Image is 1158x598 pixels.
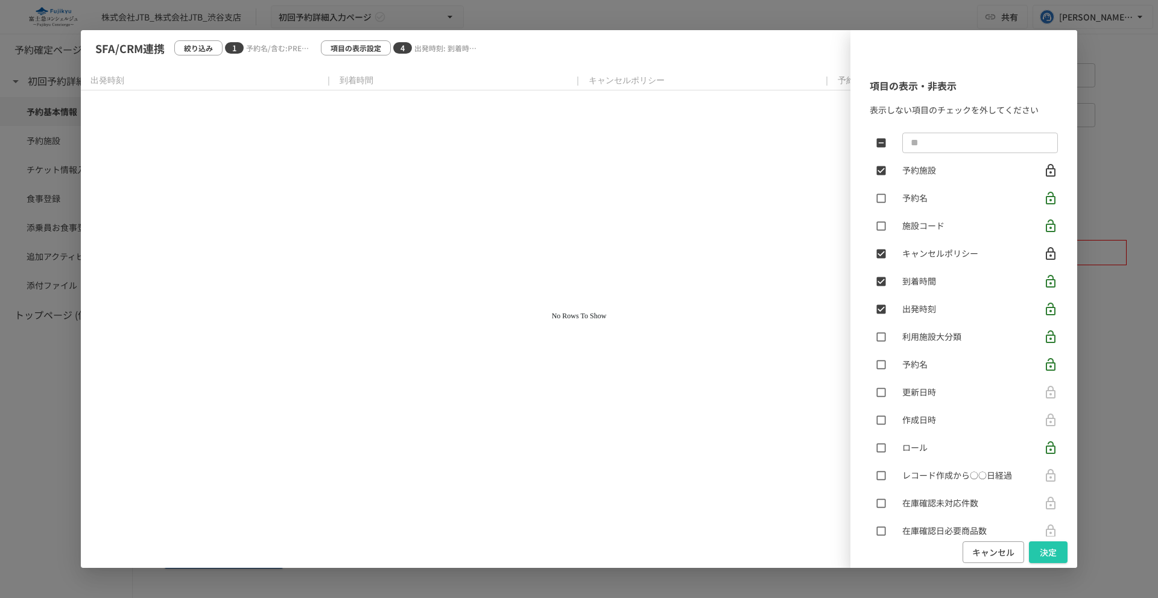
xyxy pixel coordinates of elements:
[902,413,936,426] p: 作成日時
[902,357,928,371] p: 予約名
[902,496,978,509] p: 在庫確認未対応件数
[902,302,936,315] p: 出発時刻
[902,441,928,454] p: ロール
[902,468,1012,482] p: レコード作成から○○日経過
[870,78,1058,94] p: 項目の表示・非表示
[902,524,987,537] p: 在庫確認日必要商品数
[902,163,936,177] p: 予約施設
[902,247,978,260] p: キャンセルポリシー
[902,385,936,398] p: 更新日時
[902,274,936,288] p: 到着時間
[902,219,944,232] p: 施設コード
[902,330,961,343] p: 利用施設大分類
[870,103,1058,116] p: 表示しない項目のチェックを外してください
[902,191,928,204] p: 予約名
